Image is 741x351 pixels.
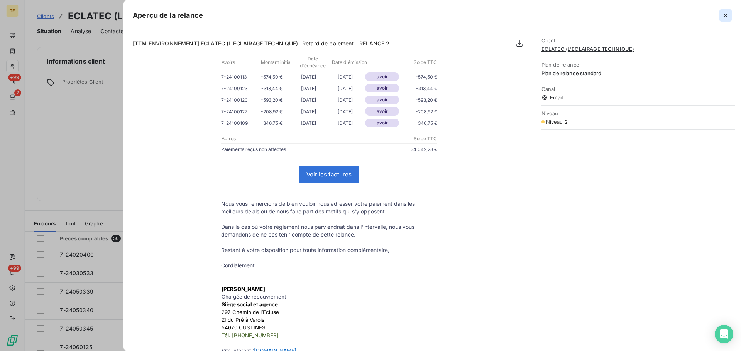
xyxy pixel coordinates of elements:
span: ZI du Pré à Varois [222,317,264,323]
span: [TTM ENVIRONNEMENT] ECLATEC (L'ECLAIRAGE TECHNIQUE)- Retard de paiement - RELANCE 2 [133,40,389,47]
p: Restant à votre disposition pour toute information complémentaire, [221,246,437,254]
p: -574,50 € [254,73,290,81]
p: Dans le cas où votre règlement nous parviendrait dans l'intervalle, nous vous demandons de ne pas... [221,223,437,238]
p: avoir [365,72,399,81]
p: Solde TTC [405,59,437,66]
a: Voir les factures [299,166,359,183]
p: -346,75 € [401,119,437,127]
p: Date d'échéance [295,55,331,69]
p: [DATE] [327,96,364,104]
span: Chargée de recouvrement [222,294,286,300]
span: 54670 CUSTINES [222,324,266,331]
span: Tél. [PHONE_NUMBER] [222,332,279,338]
p: -34 042,28 € [329,145,437,153]
p: avoir [365,119,399,127]
span: Siège social et agence [222,301,278,307]
p: Nous vous remercions de bien vouloir nous adresser votre paiement dans les meilleurs délais ou de... [221,200,437,215]
p: [DATE] [327,73,364,81]
p: 7-24100120 [221,96,254,104]
span: [PERSON_NAME] [222,286,265,292]
span: Plan de relance [541,62,735,68]
p: -593,20 € [401,96,437,104]
p: Avoirs [222,59,257,66]
p: [DATE] [327,84,364,92]
p: Solde TTC [330,135,437,142]
p: Date d'émission [332,59,367,66]
span: Niveau [541,110,735,116]
span: ECLATEC (L'ECLAIRAGE TECHNIQUE) [541,46,735,52]
p: -346,75 € [254,119,290,127]
p: [DATE] [290,107,327,116]
span: Canal [541,86,735,92]
p: -208,92 € [401,107,437,116]
p: [DATE] [327,107,364,116]
span: Email [541,94,735,101]
p: 7-24100127 [221,107,254,116]
span: Plan de relance standard [541,70,735,76]
p: 7-24100123 [221,84,254,92]
p: Autres [222,135,329,142]
span: Client [541,37,735,44]
p: -313,44 € [401,84,437,92]
p: [DATE] [290,119,327,127]
p: -593,20 € [254,96,290,104]
p: Cordialement. [221,262,437,269]
p: -574,50 € [401,73,437,81]
p: avoir [365,96,399,104]
p: 7-24100109 [221,119,254,127]
p: avoir [365,84,399,92]
p: [DATE] [290,96,327,104]
div: Open Intercom Messenger [715,325,733,343]
p: [DATE] [290,84,327,92]
p: Montant initial [258,59,294,66]
p: 7-24100113 [221,73,254,81]
span: Niveau 2 [546,119,568,125]
p: Paiements reçus non affectés [221,145,329,153]
span: 297 Chemin de l’Ecluse [222,309,279,315]
p: [DATE] [327,119,364,127]
p: avoir [365,107,399,116]
p: -208,92 € [254,107,290,116]
p: -313,44 € [254,84,290,92]
p: [DATE] [290,73,327,81]
h5: Aperçu de la relance [133,10,203,21]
